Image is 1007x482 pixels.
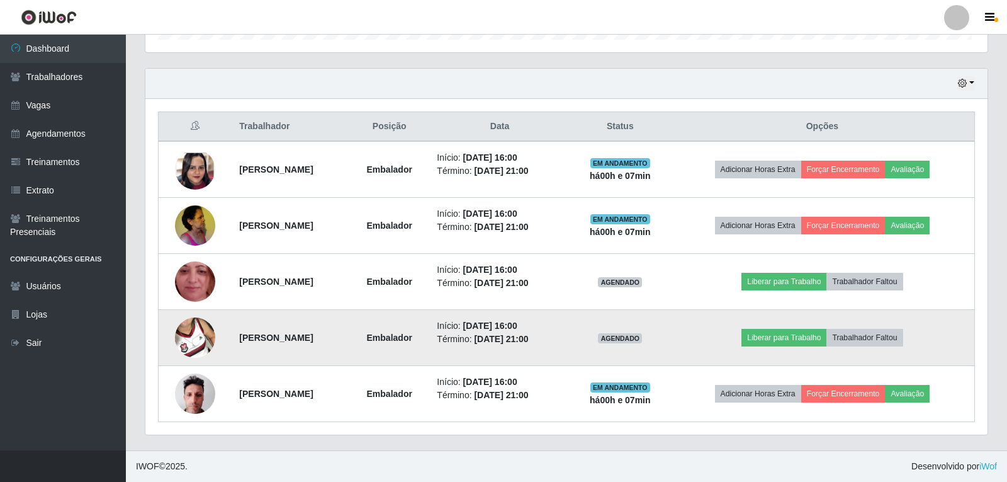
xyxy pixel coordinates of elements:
[570,112,670,142] th: Status
[715,217,801,234] button: Adicionar Horas Extra
[437,151,562,164] li: Início:
[175,367,215,420] img: 1751642348587.jpeg
[367,389,412,399] strong: Embalador
[590,171,651,181] strong: há 00 h e 07 min
[885,161,930,178] button: Avaliação
[474,222,528,232] time: [DATE] 21:00
[437,164,562,178] li: Término:
[474,278,528,288] time: [DATE] 21:00
[826,329,903,347] button: Trabalhador Faltou
[885,217,930,234] button: Avaliação
[463,377,517,387] time: [DATE] 16:00
[826,273,903,290] button: Trabalhador Faltou
[429,112,570,142] th: Data
[979,461,997,471] a: iWof
[598,277,642,287] span: AGENDADO
[474,390,528,400] time: [DATE] 21:00
[474,334,528,344] time: [DATE] 21:00
[474,166,528,176] time: [DATE] 21:00
[239,164,313,175] strong: [PERSON_NAME]
[175,126,215,214] img: 1721310780980.jpeg
[239,221,313,231] strong: [PERSON_NAME]
[175,198,215,252] img: 1739839717367.jpeg
[239,389,313,399] strong: [PERSON_NAME]
[136,460,188,473] span: © 2025 .
[715,385,801,403] button: Adicionar Horas Extra
[136,461,159,471] span: IWOF
[590,395,651,405] strong: há 00 h e 07 min
[367,221,412,231] strong: Embalador
[437,376,562,389] li: Início:
[437,333,562,346] li: Término:
[232,112,349,142] th: Trabalhador
[437,319,562,333] li: Início:
[349,112,429,142] th: Posição
[367,333,412,343] strong: Embalador
[590,227,651,237] strong: há 00 h e 07 min
[741,273,826,290] button: Liberar para Trabalho
[590,158,650,168] span: EM ANDAMENTO
[801,385,886,403] button: Forçar Encerramento
[437,263,562,277] li: Início:
[598,333,642,343] span: AGENDADO
[21,9,77,25] img: CoreUI Logo
[741,329,826,347] button: Liberar para Trabalho
[437,277,562,290] li: Término:
[670,112,975,142] th: Opções
[175,237,215,326] img: 1736442244800.jpeg
[590,214,650,224] span: EM ANDAMENTO
[437,389,562,402] li: Término:
[239,277,313,287] strong: [PERSON_NAME]
[590,382,650,393] span: EM ANDAMENTO
[715,161,801,178] button: Adicionar Horas Extra
[801,161,886,178] button: Forçar Encerramento
[463,209,517,219] time: [DATE] 16:00
[801,217,886,234] button: Forçar Encerramento
[463,152,517,163] time: [DATE] 16:00
[367,277,412,287] strong: Embalador
[437,207,562,221] li: Início:
[239,333,313,343] strong: [PERSON_NAME]
[175,302,215,374] img: 1744230818222.jpeg
[463,321,517,331] time: [DATE] 16:00
[463,265,517,275] time: [DATE] 16:00
[367,164,412,175] strong: Embalador
[911,460,997,473] span: Desenvolvido por
[437,221,562,234] li: Término:
[885,385,930,403] button: Avaliação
